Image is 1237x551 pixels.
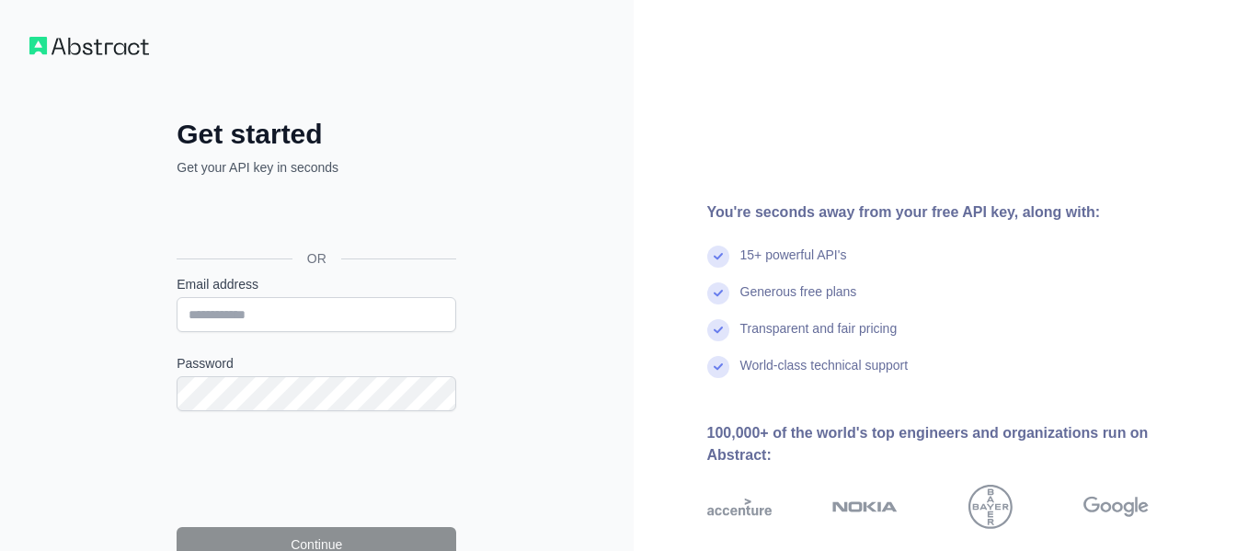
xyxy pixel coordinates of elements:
[707,246,729,268] img: check mark
[29,37,149,55] img: Workflow
[707,319,729,341] img: check mark
[707,422,1208,466] div: 100,000+ of the world's top engineers and organizations run on Abstract:
[707,282,729,304] img: check mark
[292,249,341,268] span: OR
[740,356,909,393] div: World-class technical support
[740,319,898,356] div: Transparent and fair pricing
[177,118,456,151] h2: Get started
[740,246,847,282] div: 15+ powerful API's
[1083,485,1149,529] img: google
[177,354,456,373] label: Password
[968,485,1013,529] img: bayer
[832,485,898,529] img: nokia
[167,197,462,237] iframe: Sign in with Google Button
[740,282,857,319] div: Generous free plans
[177,433,456,505] iframe: reCAPTCHA
[707,485,773,529] img: accenture
[177,275,456,293] label: Email address
[707,356,729,378] img: check mark
[177,158,456,177] p: Get your API key in seconds
[707,201,1208,224] div: You're seconds away from your free API key, along with:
